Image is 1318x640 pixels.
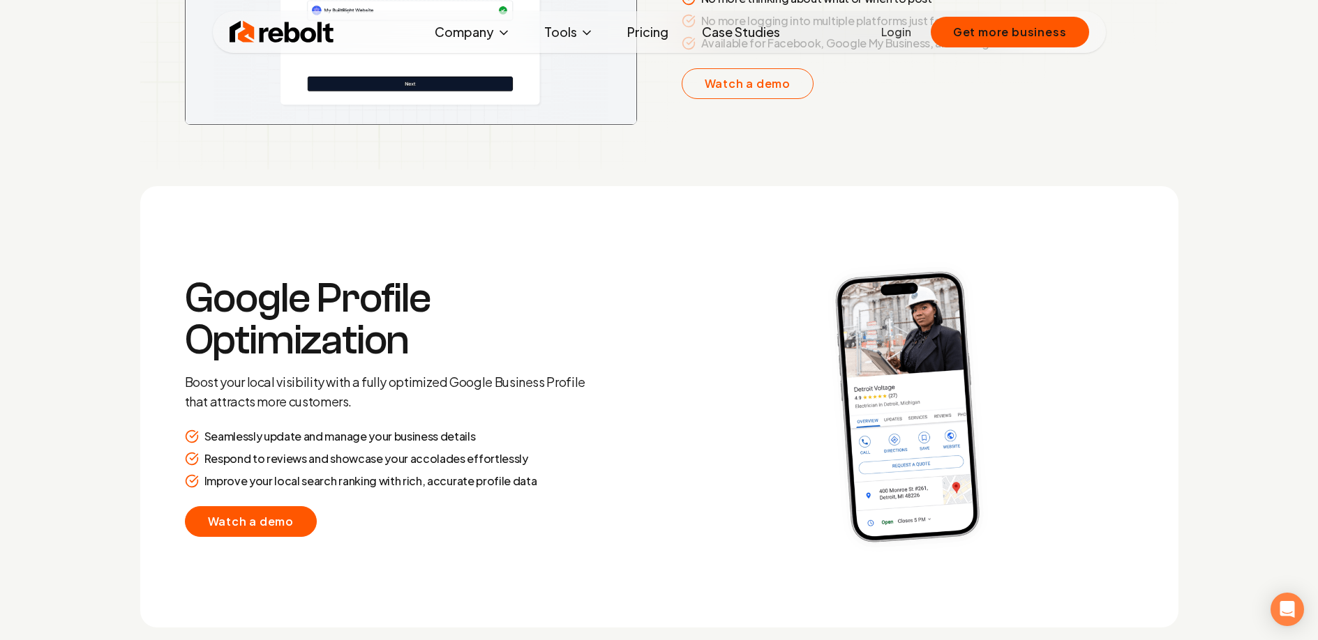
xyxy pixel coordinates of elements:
p: Seamlessly update and manage your business details [204,428,476,445]
a: Case Studies [691,18,791,46]
button: Tools [533,18,605,46]
p: Respond to reviews and showcase your accolades effortlessly [204,450,528,467]
a: Watch a demo [682,68,814,99]
a: Pricing [616,18,680,46]
div: Open Intercom Messenger [1271,593,1304,626]
a: Login [881,24,911,40]
img: Social Preview [682,231,1134,583]
h3: Google Profile Optimization [185,277,587,361]
p: Boost your local visibility with a fully optimized Google Business Profile that attracts more cus... [185,372,587,411]
img: Rebolt Logo [230,18,334,46]
p: Improve your local search ranking with rich, accurate profile data [204,473,537,489]
a: Watch a demo [185,506,317,537]
button: Get more business [931,17,1089,47]
button: Company [424,18,522,46]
